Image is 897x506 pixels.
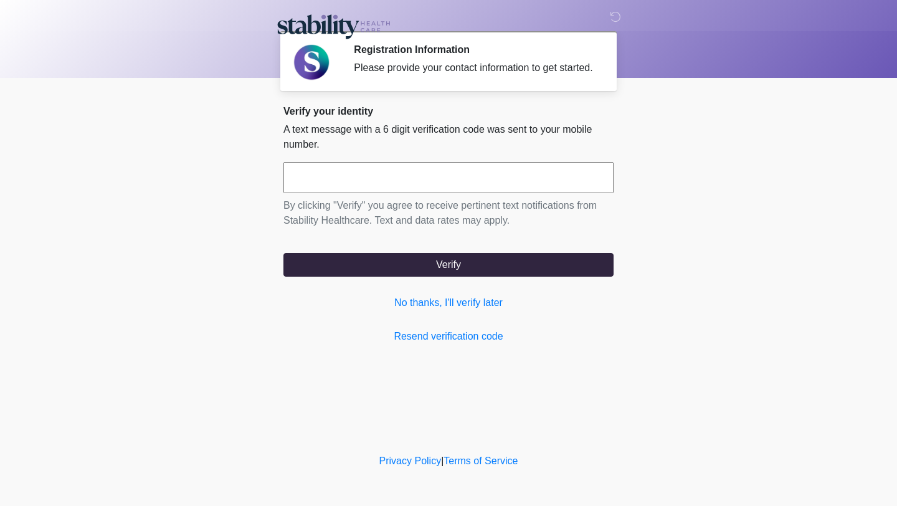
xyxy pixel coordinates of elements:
button: Verify [283,253,614,277]
a: No thanks, I'll verify later [283,295,614,310]
a: | [441,456,444,466]
a: Resend verification code [283,329,614,344]
h2: Verify your identity [283,105,614,117]
p: A text message with a 6 digit verification code was sent to your mobile number. [283,122,614,152]
a: Terms of Service [444,456,518,466]
div: Please provide your contact information to get started. [354,60,595,75]
img: Agent Avatar [293,44,330,81]
a: Privacy Policy [379,456,442,466]
img: Stability Healthcare Logo [271,9,396,41]
p: By clicking "Verify" you agree to receive pertinent text notifications from Stability Healthcare.... [283,198,614,228]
